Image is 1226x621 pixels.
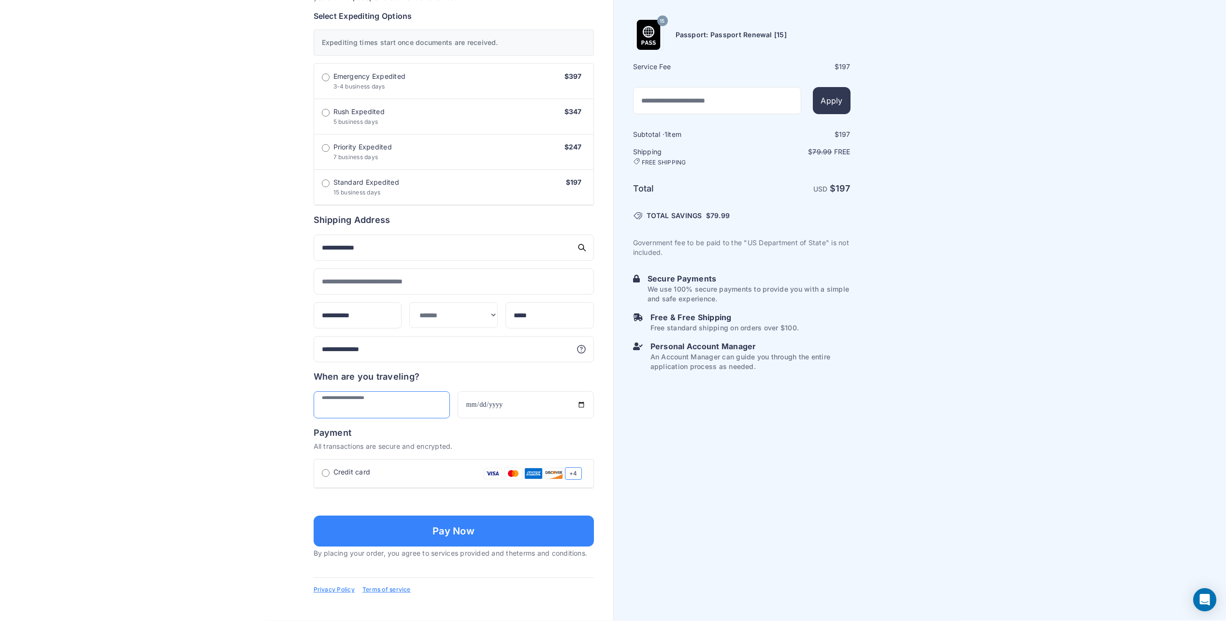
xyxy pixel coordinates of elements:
span: 197 [839,130,851,138]
span: +4 [565,467,581,480]
span: 79.99 [710,211,730,220]
img: Product Name [634,20,663,50]
div: Open Intercom Messenger [1193,588,1216,611]
h6: Subtotal · item [633,130,741,139]
img: Visa Card [484,467,502,480]
img: Amex [524,467,543,480]
span: 7 business days [333,153,378,161]
h6: Secure Payments [648,273,851,284]
div: $ [743,62,851,72]
strong: $ [830,183,851,193]
span: Standard Expedited [333,177,399,187]
span: Rush Expedited [333,107,385,117]
div: $ [743,130,851,139]
span: $397 [564,72,582,80]
h6: Total [633,182,741,195]
h6: Shipping Address [314,213,594,227]
span: Priority Expedited [333,142,392,152]
span: USD [813,185,828,193]
span: Credit card [333,467,371,477]
p: Free standard shipping on orders over $100. [650,323,799,333]
p: By placing your order, you agree to services provided and the . [314,548,594,558]
span: 1 [664,130,667,138]
a: Terms of service [362,586,411,593]
h6: Personal Account Manager [650,340,851,352]
p: We use 100% secure payments to provide you with a simple and safe experience. [648,284,851,304]
span: 3-4 business days [333,83,385,90]
span: FREE SHIPPING [642,159,686,166]
div: Expediting times start once documents are received. [314,30,594,56]
span: 5 business days [333,118,378,125]
svg: More information [577,344,586,354]
span: Free [834,148,851,156]
span: 197 [836,183,851,193]
button: Apply [813,87,850,114]
h6: Shipping [633,147,741,166]
h6: Service Fee [633,62,741,72]
span: $247 [564,143,582,151]
h6: When are you traveling? [314,370,420,384]
img: Discover [545,467,563,480]
span: 15 business days [333,189,381,196]
p: Government fee to be paid to the "US Department of State" is not included. [633,238,851,257]
h6: Select Expediting Options [314,10,594,22]
p: An Account Manager can guide you through the entire application process as needed. [650,352,851,371]
h6: Payment [314,426,594,440]
span: $347 [564,107,582,116]
img: Mastercard [504,467,522,480]
a: terms and conditions [517,549,585,557]
span: Emergency Expedited [333,72,406,81]
span: 79.99 [812,148,832,156]
h6: Free & Free Shipping [650,311,799,323]
a: Privacy Policy [314,586,355,593]
span: 15 [660,15,664,27]
p: All transactions are secure and encrypted. [314,442,594,451]
span: 197 [839,62,851,71]
span: TOTAL SAVINGS [647,211,702,221]
span: $ [706,211,730,221]
button: Pay Now [314,516,594,547]
span: $197 [566,178,582,186]
p: $ [743,147,851,157]
h6: Passport: Passport Renewal [15] [676,30,787,40]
